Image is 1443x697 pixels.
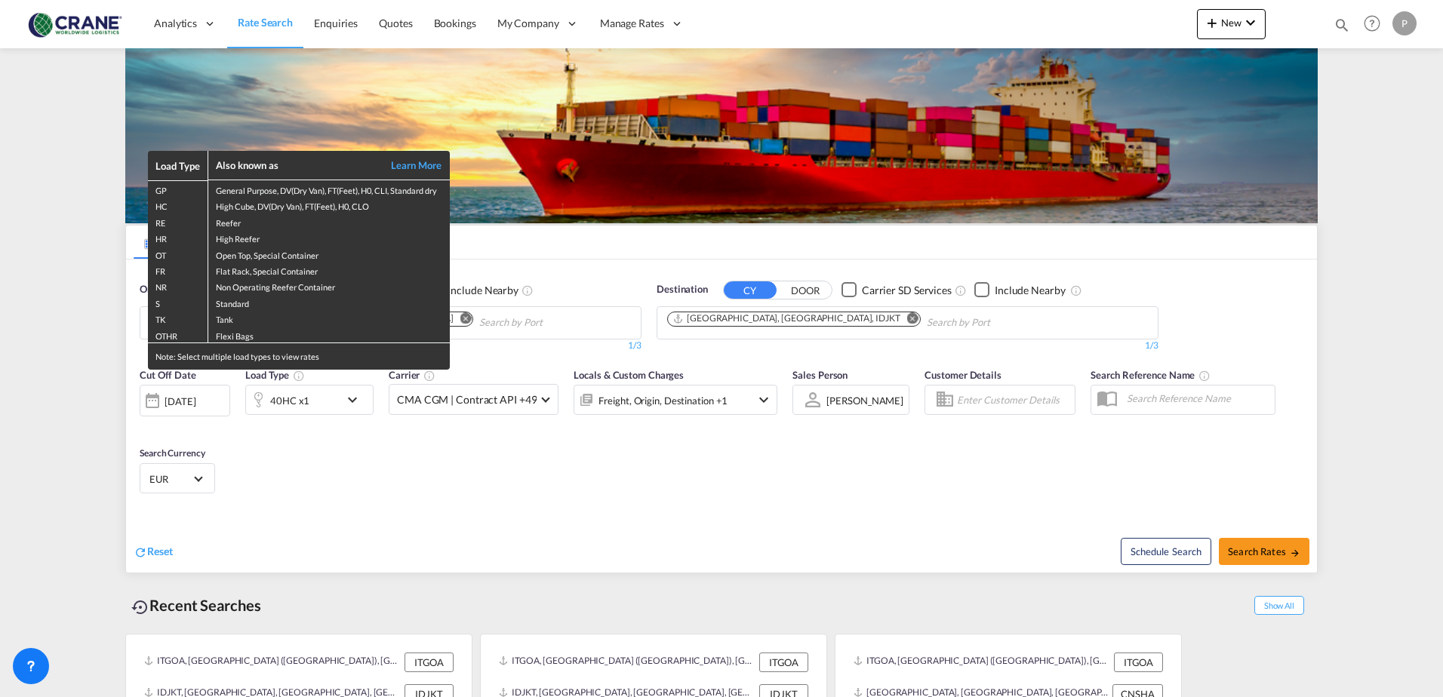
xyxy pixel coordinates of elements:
[208,327,450,343] td: Flexi Bags
[148,327,208,343] td: OTHR
[208,294,450,310] td: Standard
[208,229,450,245] td: High Reefer
[148,278,208,293] td: NR
[148,180,208,197] td: GP
[148,229,208,245] td: HR
[148,213,208,229] td: RE
[148,246,208,262] td: OT
[208,180,450,197] td: General Purpose, DV(Dry Van), FT(Feet), H0, CLI, Standard dry
[374,158,442,172] a: Learn More
[208,262,450,278] td: Flat Rack, Special Container
[216,158,374,172] div: Also known as
[148,294,208,310] td: S
[208,213,450,229] td: Reefer
[148,197,208,213] td: HC
[208,246,450,262] td: Open Top, Special Container
[148,343,450,370] div: Note: Select multiple load types to view rates
[148,262,208,278] td: FR
[148,151,208,180] th: Load Type
[208,197,450,213] td: High Cube, DV(Dry Van), FT(Feet), H0, CLO
[148,310,208,326] td: TK
[208,310,450,326] td: Tank
[208,278,450,293] td: Non Operating Reefer Container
